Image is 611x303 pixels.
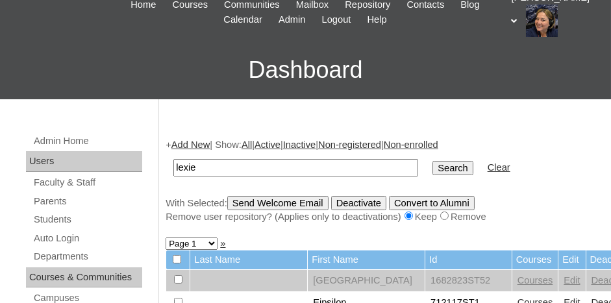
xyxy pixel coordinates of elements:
[512,250,558,269] td: Courses
[517,275,553,285] a: Courses
[32,193,142,210] a: Parents
[242,139,252,150] a: All
[283,139,316,150] a: Inactive
[220,238,225,248] a: »
[173,159,418,176] input: Search
[316,12,358,27] a: Logout
[255,139,281,150] a: Active
[526,5,558,37] img: Evelyn Torres-Lopez
[488,162,510,173] a: Clear
[32,230,142,247] a: Auto Login
[217,12,268,27] a: Calendar
[367,12,386,27] span: Help
[223,12,262,27] span: Calendar
[32,212,142,228] a: Students
[32,175,142,191] a: Faculty & Staff
[166,196,598,224] div: With Selected:
[26,151,142,172] div: Users
[308,250,425,269] td: First Name
[279,12,306,27] span: Admin
[6,41,605,99] h3: Dashboard
[227,196,329,210] input: Send Welcome Email
[32,133,142,149] a: Admin Home
[389,196,475,210] input: Convert to Alumni
[432,161,473,175] input: Search
[26,267,142,288] div: Courses & Communities
[322,12,351,27] span: Logout
[166,138,598,224] div: + | Show: | | | |
[32,248,142,265] a: Departments
[384,139,438,150] a: Non-enrolled
[425,250,512,269] td: Id
[425,270,512,292] td: 1682823ST52
[272,12,312,27] a: Admin
[190,250,307,269] td: Last Name
[171,139,210,150] a: Add New
[331,196,386,210] input: Deactivate
[308,270,425,292] td: [GEOGRAPHIC_DATA]
[166,210,598,224] div: Remove user repository? (Applies only to deactivations) Keep Remove
[564,275,580,285] a: Edit
[318,139,381,150] a: Non-registered
[558,250,585,269] td: Edit
[360,12,393,27] a: Help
